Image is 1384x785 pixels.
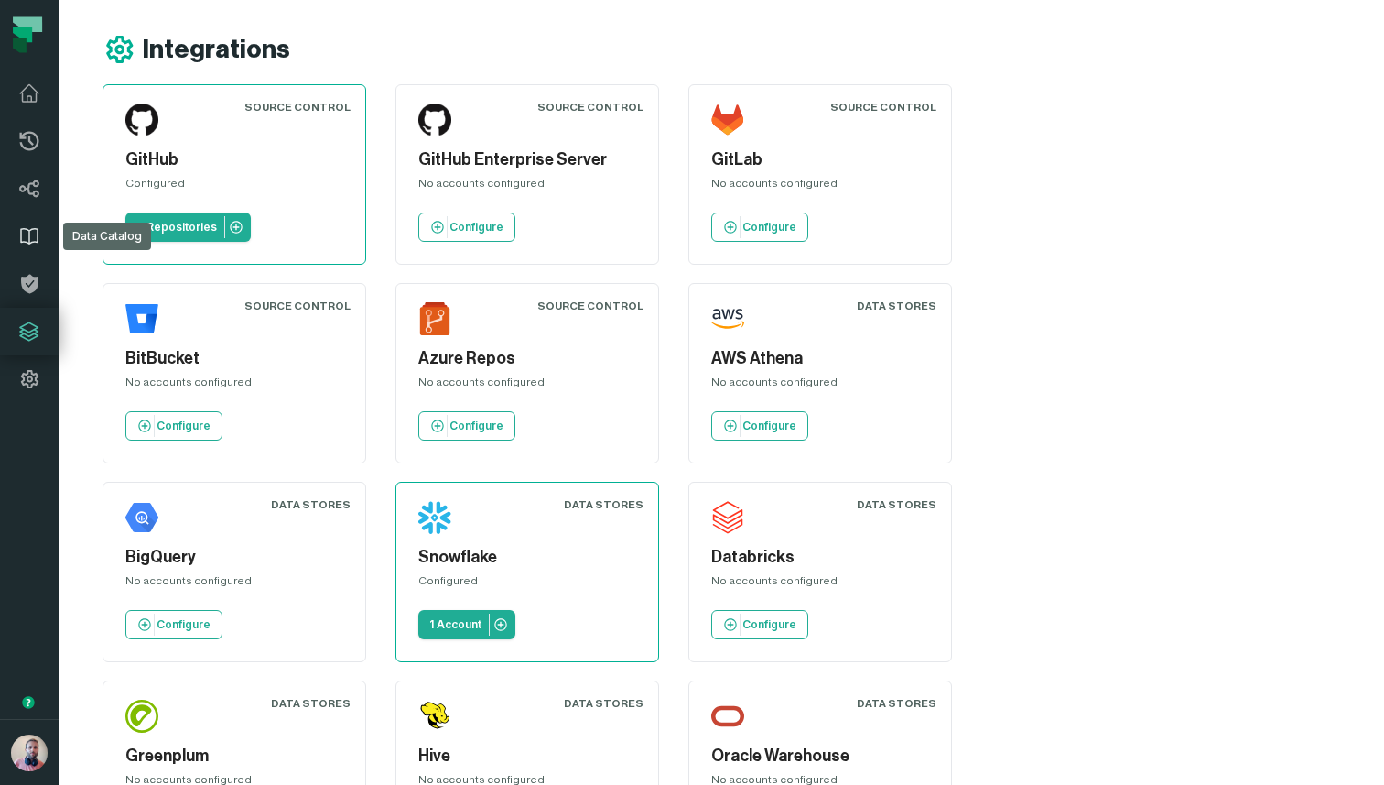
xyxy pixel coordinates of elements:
div: No accounts configured [711,176,929,198]
p: Configure [157,419,211,433]
h5: Azure Repos [418,346,636,371]
div: Source Control [244,299,351,313]
a: 1 Account [418,610,515,639]
p: Configure [742,419,796,433]
div: No accounts configured [711,375,929,397]
a: Configure [711,411,808,441]
div: Data Stores [271,696,351,711]
a: Configure [125,610,222,639]
a: Configure [711,213,808,242]
div: Configured [125,176,343,198]
p: Configure [742,220,796,234]
p: 1 Account [429,617,481,632]
div: Source Control [830,100,936,114]
img: Greenplum [125,700,158,733]
h5: GitHub Enterprise Server [418,147,636,172]
img: BigQuery [125,501,158,534]
div: Tooltip anchor [20,694,37,711]
div: Data Catalog [63,223,151,250]
a: Configure [711,610,808,639]
img: GitHub [125,104,158,136]
h5: Databricks [711,545,929,570]
div: Data Stores [857,299,936,313]
img: avatar of Idan Shabi [11,735,48,771]
div: Source Control [537,299,643,313]
div: Data Stores [857,497,936,512]
img: Snowflake [418,501,451,534]
div: No accounts configured [125,573,343,595]
h5: Snowflake [418,545,636,570]
a: Configure [418,213,515,242]
p: 3 Repositories [136,220,217,234]
div: Source Control [537,100,643,114]
div: Data Stores [857,696,936,711]
div: Source Control [244,100,351,114]
div: Configured [418,573,636,595]
p: Configure [157,617,211,632]
img: Databricks [711,501,744,534]
h5: GitLab [711,147,929,172]
a: Configure [125,411,222,441]
h5: AWS Athena [711,346,929,371]
img: Azure Repos [418,302,451,335]
h5: Oracle Warehouse [711,744,929,769]
h5: GitHub [125,147,343,172]
div: No accounts configured [711,573,929,595]
div: No accounts configured [418,176,636,198]
div: Data Stores [564,696,643,711]
p: Configure [449,419,503,433]
h5: BigQuery [125,545,343,570]
h5: Hive [418,744,636,769]
a: Configure [418,411,515,441]
img: BitBucket [125,302,158,335]
img: Oracle Warehouse [711,700,744,733]
img: GitLab [711,104,744,136]
p: Configure [449,220,503,234]
img: AWS Athena [711,302,744,335]
h1: Integrations [143,34,290,66]
div: No accounts configured [418,375,636,397]
div: Data Stores [271,497,351,512]
img: Hive [418,700,451,733]
h5: BitBucket [125,346,343,371]
img: GitHub Enterprise Server [418,104,451,136]
div: No accounts configured [125,375,343,397]
p: Configure [742,617,796,632]
h5: Greenplum [125,744,343,769]
a: 3 Repositories [125,213,251,242]
div: Data Stores [564,497,643,512]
